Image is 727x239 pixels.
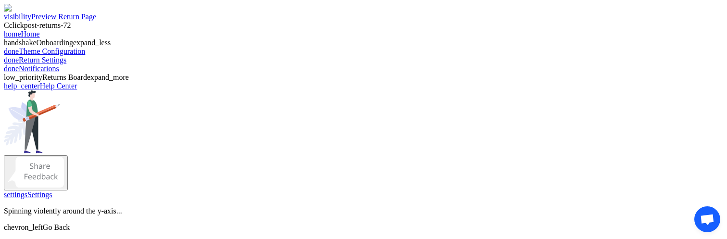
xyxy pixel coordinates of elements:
span: done [4,64,19,73]
div: clickpost-returns-72 [4,21,723,30]
a: help_centerHelp Center [4,82,77,90]
span: Settings [27,190,52,199]
span: Help Center [40,82,77,90]
span: Home [21,30,40,38]
a: visibilityPreview Return Page [4,13,96,21]
span: handshake [4,38,37,47]
span: expand_less [73,38,111,47]
img: share feedback [8,157,64,188]
span: done [4,47,19,55]
a: doneReturn Settings [4,56,66,64]
span: settings [4,190,27,199]
a: settingsSettings [4,190,52,199]
span: C [4,21,9,29]
span: done [4,56,19,64]
a: homeHome [4,30,40,38]
span: Returns Board [42,73,87,81]
span: expand_more [87,73,129,81]
span: low_priority [4,73,42,81]
img: Logo [4,4,28,13]
span: help_center [4,82,40,90]
span: chevron_left [4,223,43,231]
span: visibility [4,13,31,21]
a: Open chat [694,206,720,232]
span: Go Back [4,223,70,231]
a: doneTheme Configuration [4,47,85,55]
p: Spinning violently around the y-axis... [4,207,723,215]
span: Onboarding [37,38,73,47]
span: home [4,30,21,38]
a: doneNotifications [4,64,59,73]
img: share feedback [4,90,60,153]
